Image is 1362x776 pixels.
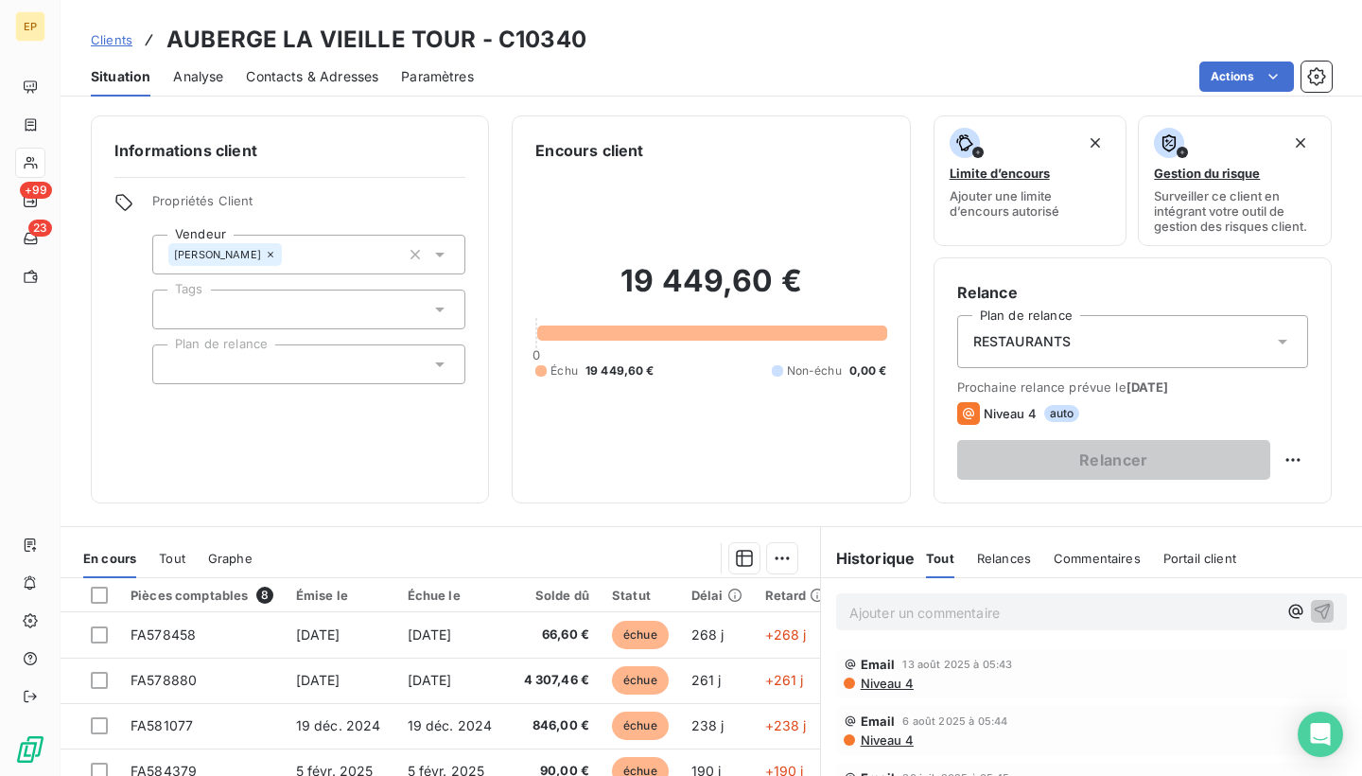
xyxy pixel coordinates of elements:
[173,67,223,86] span: Analyse
[15,11,45,42] div: EP
[691,626,725,643] span: 268 j
[401,67,474,86] span: Paramètres
[902,659,1012,670] span: 13 août 2025 à 05:43
[1163,551,1236,566] span: Portail client
[957,379,1308,395] span: Prochaine relance prévue le
[1298,712,1343,757] div: Open Intercom Messenger
[612,712,669,740] span: échue
[174,249,261,260] span: [PERSON_NAME]
[518,588,589,603] div: Solde dû
[1126,379,1169,395] span: [DATE]
[296,588,385,603] div: Émise le
[535,139,643,162] h6: Encours client
[15,734,45,765] img: Logo LeanPay
[984,406,1037,421] span: Niveau 4
[159,551,185,566] span: Tout
[1138,115,1332,246] button: Gestion du risqueSurveiller ce client en intégrant votre outil de gestion des risques client.
[1054,551,1141,566] span: Commentaires
[28,220,52,237] span: 23
[15,185,44,216] a: +99
[957,440,1270,480] button: Relancer
[168,356,183,373] input: Ajouter une valeur
[91,32,132,47] span: Clients
[296,626,340,643] span: [DATE]
[612,621,669,649] span: échue
[950,166,1050,181] span: Limite d’encours
[408,588,497,603] div: Échue le
[246,67,378,86] span: Contacts & Adresses
[91,67,150,86] span: Situation
[859,732,914,748] span: Niveau 4
[1154,188,1316,234] span: Surveiller ce client en intégrant votre outil de gestion des risques client.
[535,262,886,319] h2: 19 449,60 €
[765,588,826,603] div: Retard
[861,657,896,672] span: Email
[765,626,807,643] span: +268 j
[691,717,725,733] span: 238 j
[550,362,578,379] span: Échu
[902,715,1007,727] span: 6 août 2025 à 05:44
[612,588,669,603] div: Statut
[1044,405,1080,422] span: auto
[256,587,273,604] span: 8
[152,193,465,220] span: Propriétés Client
[408,717,493,733] span: 19 déc. 2024
[533,347,540,362] span: 0
[408,672,452,688] span: [DATE]
[612,666,669,695] span: échue
[787,362,842,379] span: Non-échu
[934,115,1127,246] button: Limite d’encoursAjouter une limite d’encours autorisé
[691,588,742,603] div: Délai
[950,188,1111,219] span: Ajouter une limite d’encours autorisé
[518,626,589,644] span: 66,60 €
[859,676,914,691] span: Niveau 4
[131,717,193,733] span: FA581077
[518,716,589,735] span: 846,00 €
[131,672,197,688] span: FA578880
[91,30,132,49] a: Clients
[131,587,273,604] div: Pièces comptables
[926,551,954,566] span: Tout
[1199,62,1294,92] button: Actions
[282,246,297,263] input: Ajouter une valeur
[296,717,381,733] span: 19 déc. 2024
[861,714,896,729] span: Email
[518,671,589,690] span: 4 307,46 €
[114,139,465,162] h6: Informations client
[765,717,807,733] span: +238 j
[585,362,655,379] span: 19 449,60 €
[821,547,916,570] h6: Historique
[168,301,183,318] input: Ajouter une valeur
[765,672,804,688] span: +261 j
[691,672,722,688] span: 261 j
[296,672,340,688] span: [DATE]
[15,223,44,254] a: 23
[20,182,52,199] span: +99
[977,551,1031,566] span: Relances
[208,551,253,566] span: Graphe
[131,626,196,643] span: FA578458
[83,551,136,566] span: En cours
[973,332,1072,351] span: RESTAURANTS
[849,362,887,379] span: 0,00 €
[408,626,452,643] span: [DATE]
[166,23,586,57] h3: AUBERGE LA VIEILLE TOUR - C10340
[957,281,1308,304] h6: Relance
[1154,166,1260,181] span: Gestion du risque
